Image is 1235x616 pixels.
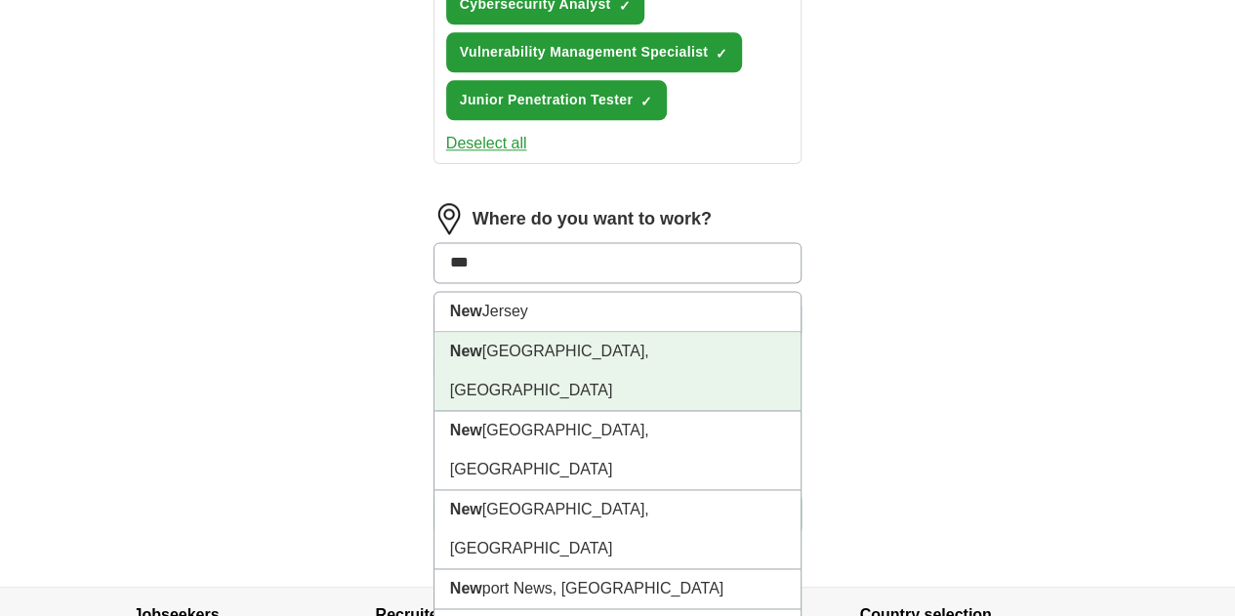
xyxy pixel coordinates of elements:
[434,332,802,411] li: [GEOGRAPHIC_DATA], [GEOGRAPHIC_DATA]
[716,46,727,62] span: ✓
[434,411,802,490] li: [GEOGRAPHIC_DATA], [GEOGRAPHIC_DATA]
[434,292,802,332] li: Jersey
[460,42,708,62] span: Vulnerability Management Specialist
[450,422,482,438] strong: New
[473,206,712,232] label: Where do you want to work?
[450,501,482,517] strong: New
[433,203,465,234] img: location.png
[450,343,482,359] strong: New
[450,580,482,596] strong: New
[446,80,667,120] button: Junior Penetration Tester✓
[460,90,633,110] span: Junior Penetration Tester
[446,32,742,72] button: Vulnerability Management Specialist✓
[450,303,482,319] strong: New
[446,132,527,155] button: Deselect all
[640,94,652,109] span: ✓
[434,490,802,569] li: [GEOGRAPHIC_DATA], [GEOGRAPHIC_DATA]
[434,569,802,609] li: port News, [GEOGRAPHIC_DATA]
